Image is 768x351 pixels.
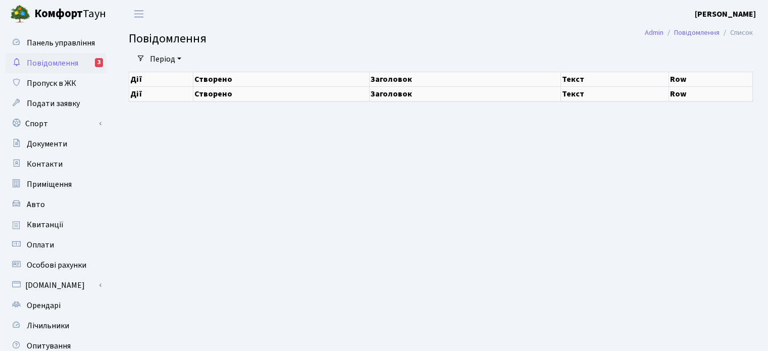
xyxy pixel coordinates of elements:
[5,316,106,336] a: Лічильники
[5,134,106,154] a: Документи
[193,72,369,86] th: Створено
[27,260,86,271] span: Особові рахунки
[5,154,106,174] a: Контакти
[126,6,151,22] button: Переключити навігацію
[10,4,30,24] img: logo.png
[5,275,106,295] a: [DOMAIN_NAME]
[27,159,63,170] span: Контакти
[561,86,669,101] th: Текст
[630,22,768,43] nav: breadcrumb
[5,174,106,194] a: Приміщення
[5,53,106,73] a: Повідомлення3
[27,199,45,210] span: Авто
[5,295,106,316] a: Орендарі
[720,27,753,38] li: Список
[5,194,106,215] a: Авто
[27,138,67,149] span: Документи
[34,6,83,22] b: Комфорт
[27,179,72,190] span: Приміщення
[669,86,753,101] th: Row
[129,30,207,47] span: Повідомлення
[193,86,369,101] th: Створено
[27,37,95,48] span: Панель управління
[561,72,669,86] th: Текст
[5,73,106,93] a: Пропуск в ЖК
[27,300,61,311] span: Орендарі
[129,86,193,101] th: Дії
[5,33,106,53] a: Панель управління
[27,320,69,331] span: Лічильники
[27,58,78,69] span: Повідомлення
[5,114,106,134] a: Спорт
[95,58,103,67] div: 3
[669,72,753,86] th: Row
[27,78,76,89] span: Пропуск в ЖК
[27,98,80,109] span: Подати заявку
[27,239,54,250] span: Оплати
[146,51,185,68] a: Період
[5,93,106,114] a: Подати заявку
[5,215,106,235] a: Квитанції
[674,27,720,38] a: Повідомлення
[34,6,106,23] span: Таун
[369,86,561,101] th: Заголовок
[645,27,663,38] a: Admin
[129,72,193,86] th: Дії
[695,8,756,20] a: [PERSON_NAME]
[5,255,106,275] a: Особові рахунки
[369,72,561,86] th: Заголовок
[27,219,64,230] span: Квитанції
[695,9,756,20] b: [PERSON_NAME]
[5,235,106,255] a: Оплати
